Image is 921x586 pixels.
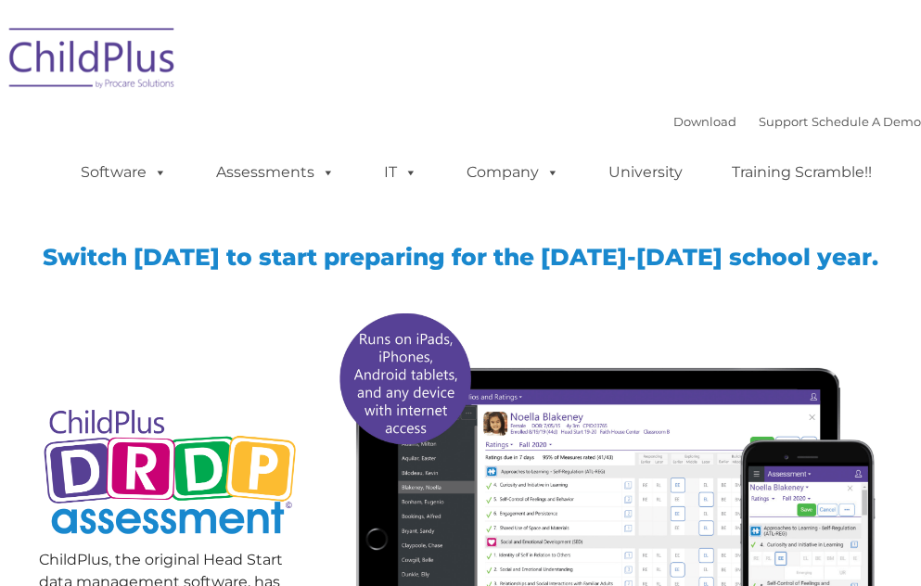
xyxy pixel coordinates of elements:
[713,154,890,191] a: Training Scramble!!
[812,114,921,129] a: Schedule A Demo
[39,394,301,554] img: Copyright - DRDP Logo
[590,154,701,191] a: University
[759,114,808,129] a: Support
[673,114,736,129] a: Download
[673,114,921,129] font: |
[43,243,878,271] span: Switch [DATE] to start preparing for the [DATE]-[DATE] school year.
[365,154,436,191] a: IT
[198,154,353,191] a: Assessments
[62,154,185,191] a: Software
[448,154,578,191] a: Company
